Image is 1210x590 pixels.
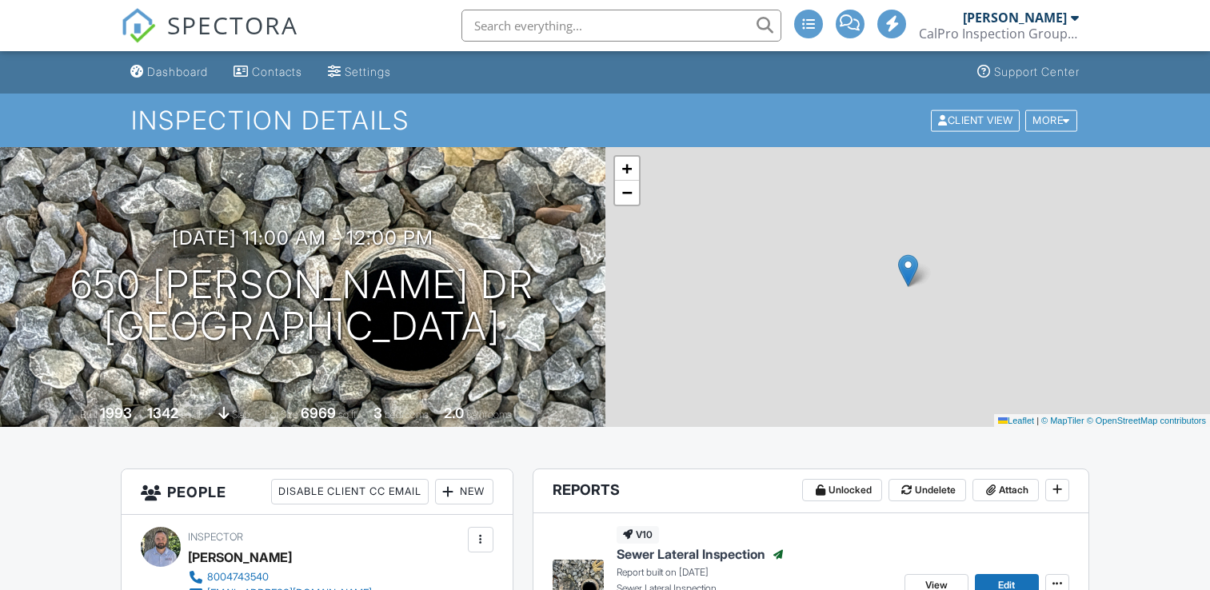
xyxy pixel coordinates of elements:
[994,65,1080,78] div: Support Center
[121,8,156,43] img: The Best Home Inspection Software - Spectora
[181,409,203,421] span: sq. ft.
[188,545,292,569] div: [PERSON_NAME]
[301,405,336,421] div: 6969
[466,409,512,421] span: bathrooms
[1036,416,1039,425] span: |
[131,106,1079,134] h1: Inspection Details
[461,10,781,42] input: Search everything...
[80,409,98,421] span: Built
[621,158,632,178] span: +
[621,182,632,202] span: −
[898,254,918,287] img: Marker
[271,479,429,504] div: Disable Client CC Email
[929,114,1024,126] a: Client View
[147,405,178,421] div: 1342
[435,479,493,504] div: New
[919,26,1079,42] div: CalPro Inspection Group Sac
[70,264,534,349] h1: 650 [PERSON_NAME] Dr [GEOGRAPHIC_DATA]
[1025,110,1077,131] div: More
[227,58,309,87] a: Contacts
[1087,416,1206,425] a: © OpenStreetMap contributors
[232,409,250,421] span: slab
[963,10,1067,26] div: [PERSON_NAME]
[265,409,298,421] span: Lot Size
[172,227,433,249] h3: [DATE] 11:00 am - 12:00 pm
[167,8,298,42] span: SPECTORA
[345,65,391,78] div: Settings
[615,181,639,205] a: Zoom out
[124,58,214,87] a: Dashboard
[385,409,429,421] span: bedrooms
[147,65,208,78] div: Dashboard
[321,58,397,87] a: Settings
[373,405,382,421] div: 3
[252,65,302,78] div: Contacts
[998,416,1034,425] a: Leaflet
[615,157,639,181] a: Zoom in
[121,22,298,55] a: SPECTORA
[1041,416,1084,425] a: © MapTiler
[188,531,243,543] span: Inspector
[931,110,1020,131] div: Client View
[122,469,512,515] h3: People
[207,571,269,584] div: 8004743540
[444,405,464,421] div: 2.0
[338,409,358,421] span: sq.ft.
[100,405,132,421] div: 1993
[188,569,372,585] a: 8004743540
[971,58,1086,87] a: Support Center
